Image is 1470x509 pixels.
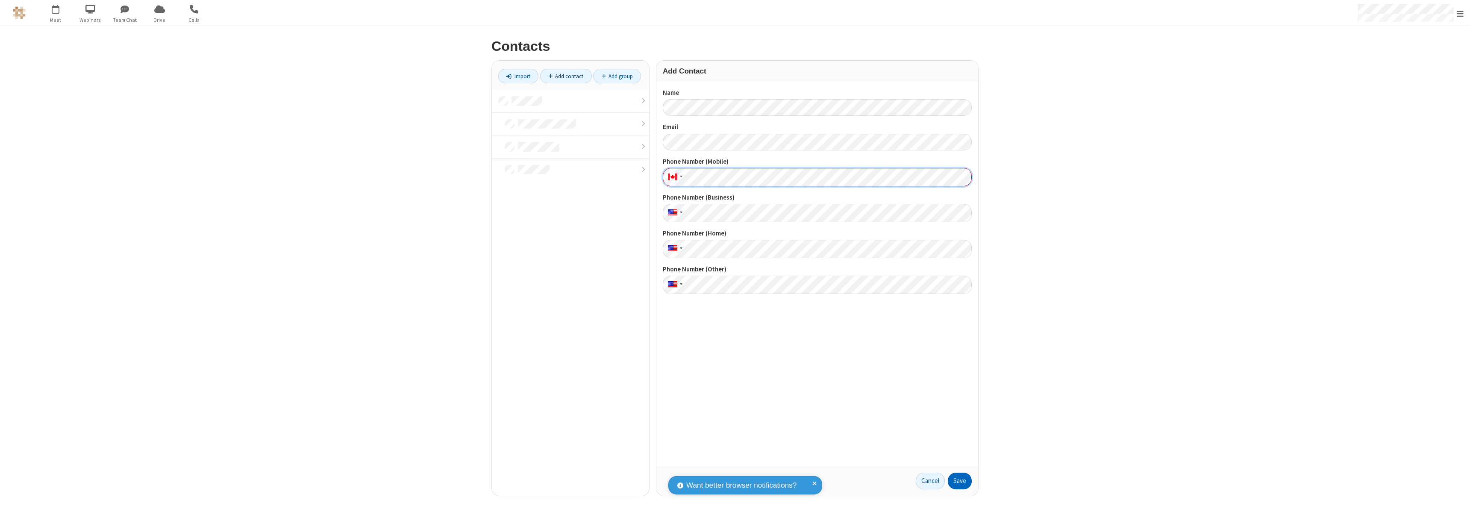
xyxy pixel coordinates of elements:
[663,276,685,294] div: United States: + 1
[498,69,538,83] a: Import
[40,16,72,24] span: Meet
[1449,487,1464,503] iframe: Chat
[916,473,945,490] a: Cancel
[663,240,685,258] div: United States: + 1
[663,204,685,222] div: United States: + 1
[178,16,210,24] span: Calls
[663,229,972,238] label: Phone Number (Home)
[663,265,972,274] label: Phone Number (Other)
[663,168,685,186] div: Canada: + 1
[491,39,979,54] h2: Contacts
[74,16,106,24] span: Webinars
[144,16,176,24] span: Drive
[663,122,972,132] label: Email
[663,88,972,98] label: Name
[686,480,797,491] span: Want better browser notifications?
[13,6,26,19] img: QA Selenium DO NOT DELETE OR CHANGE
[663,67,972,75] h3: Add Contact
[948,473,972,490] button: Save
[663,193,972,203] label: Phone Number (Business)
[540,69,592,83] a: Add contact
[109,16,141,24] span: Team Chat
[663,157,972,167] label: Phone Number (Mobile)
[593,69,641,83] a: Add group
